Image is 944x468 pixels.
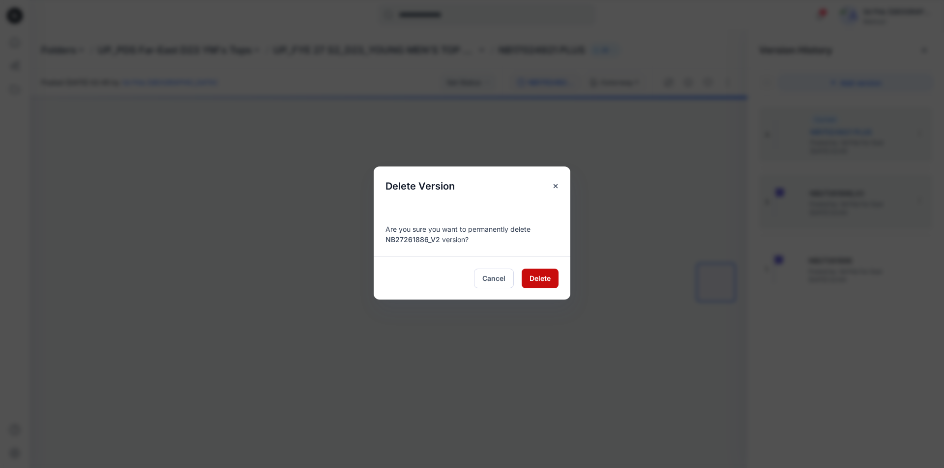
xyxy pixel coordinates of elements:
span: Delete [530,273,551,283]
div: Are you sure you want to permanently delete version? [385,218,559,245]
span: NB27261886_V2 [385,235,440,244]
button: Close [547,177,564,195]
button: Delete [522,269,559,288]
h5: Delete Version [374,166,467,206]
span: Cancel [482,273,505,283]
button: Cancel [474,269,514,288]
